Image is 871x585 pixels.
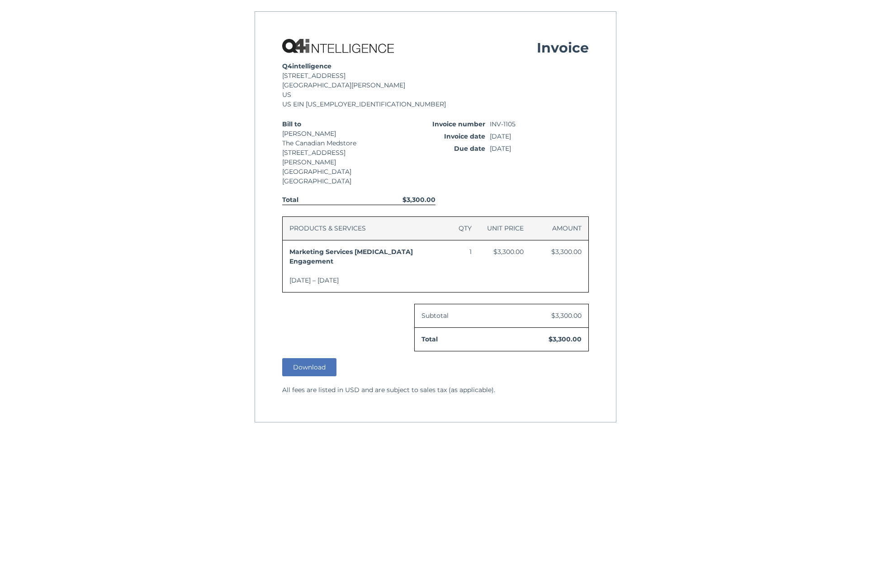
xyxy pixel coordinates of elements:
th: Amount [530,217,589,240]
span: $3,300.00 [551,247,582,257]
th: Unit Price [478,217,530,240]
th: Products & Services [283,217,448,240]
th: Qty [448,217,478,240]
span: [PERSON_NAME] [282,129,383,139]
address: [STREET_ADDRESS][PERSON_NAME] [GEOGRAPHIC_DATA] [GEOGRAPHIC_DATA] [282,148,383,186]
address: [STREET_ADDRESS] [GEOGRAPHIC_DATA][PERSON_NAME] US [282,71,589,100]
span: Due date [387,144,490,153]
span: $3,300.00 [402,195,435,205]
td: $3,300.00 [498,304,588,328]
div: Q4intelligence [282,62,589,71]
span: $3,300.00 [546,332,584,346]
span: $3,300.00 [493,247,524,257]
div: The Canadian Medstore [282,139,383,148]
span: Total [419,332,440,346]
span: INV-1105 [490,120,589,129]
td: 1 [448,240,478,292]
time: [DATE] [490,144,589,153]
table: Invoice line items table [282,216,589,292]
span: [DATE] – [DATE] [289,276,339,284]
p: All fees are listed in USD and are subject to sales tax (as applicable). [282,385,589,395]
span: Bill to [282,120,383,129]
td: Subtotal [415,304,498,328]
span: Invoice date [387,132,490,141]
h1: Invoice [537,39,589,57]
button: Download [282,358,336,376]
span: Marketing Services [MEDICAL_DATA] Engagement [289,248,413,265]
img: Q4intelligence, LLC logo [282,39,394,53]
div: US EIN [US_EMPLOYER_IDENTIFICATION_NUMBER] [282,100,589,109]
span: Invoice number [387,120,490,129]
span: Total [282,195,301,205]
time: [DATE] [490,132,589,141]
